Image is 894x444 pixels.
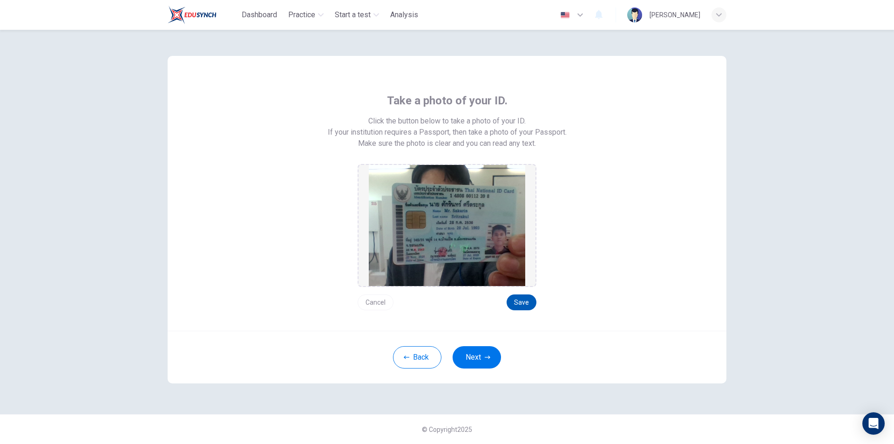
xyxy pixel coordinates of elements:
[358,294,393,310] button: Cancel
[559,12,571,19] img: en
[238,7,281,23] button: Dashboard
[358,138,536,149] span: Make sure the photo is clear and you can read any text.
[168,6,217,24] img: Train Test logo
[387,93,508,108] span: Take a photo of your ID.
[507,294,536,310] button: Save
[288,9,315,20] span: Practice
[422,426,472,433] span: © Copyright 2025
[284,7,327,23] button: Practice
[328,116,567,138] span: Click the button below to take a photo of your ID. If your institution requires a Passport, then ...
[627,7,642,22] img: Profile picture
[862,412,885,435] div: Open Intercom Messenger
[390,9,418,20] span: Analysis
[331,7,383,23] button: Start a test
[369,165,525,286] img: preview screemshot
[453,346,501,369] button: Next
[386,7,422,23] button: Analysis
[335,9,371,20] span: Start a test
[242,9,277,20] span: Dashboard
[393,346,441,369] button: Back
[168,6,238,24] a: Train Test logo
[650,9,700,20] div: [PERSON_NAME]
